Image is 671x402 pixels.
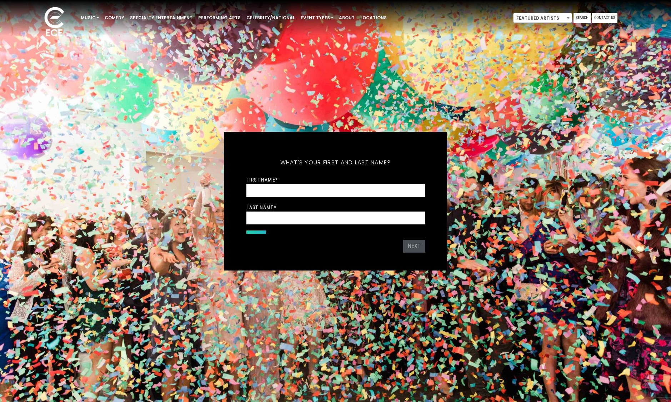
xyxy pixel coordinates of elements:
a: Locations [357,12,390,24]
span: Featured Artists [513,13,572,23]
a: Celebrity/National [244,12,298,24]
a: Event Types [298,12,336,24]
a: Comedy [102,12,127,24]
a: Contact Us [592,13,617,23]
a: Search [574,13,591,23]
a: Specialty Entertainment [127,12,195,24]
label: Last Name [246,204,276,210]
a: About [336,12,357,24]
h5: What's your first and last name? [246,150,425,175]
a: Performing Arts [195,12,244,24]
span: Featured Artists [514,13,572,23]
img: ece_new_logo_whitev2-1.png [36,5,72,40]
a: Music [78,12,102,24]
label: First Name [246,177,278,183]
